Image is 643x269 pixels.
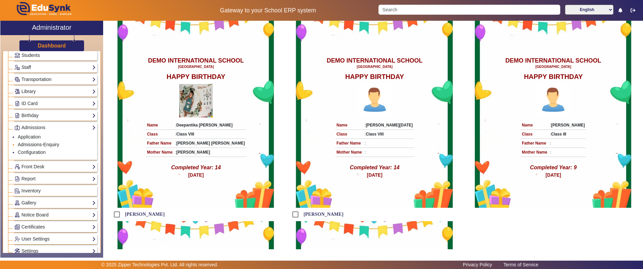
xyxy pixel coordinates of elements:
[520,148,549,157] td: Mother Name
[549,130,586,139] td: :
[101,261,218,268] p: © 2025 Zipper Technologies Pvt. Ltd. All rights reserved.
[174,139,246,148] td: :
[505,57,601,65] h1: DEMO INTERNATIONAL SCHOOL
[146,148,174,157] td: Mother Name
[520,139,549,148] td: Father Name
[176,150,210,155] strong: [PERSON_NAME]
[14,52,96,59] a: Students
[500,260,542,269] a: Terms of Service
[345,73,404,81] h2: HAPPY BIRTHDAY
[188,172,204,179] p: [DATE]
[178,64,214,69] p: [GEOGRAPHIC_DATA]
[176,132,194,137] strong: Class VIII
[520,130,549,139] td: Class
[546,172,561,179] p: [DATE]
[0,21,103,35] a: Administrator
[335,130,363,139] td: Class
[520,121,549,130] td: Name
[176,123,232,127] strong: Deepantika [PERSON_NAME]
[302,211,343,217] label: [PERSON_NAME]
[335,121,363,130] td: Name
[15,53,20,58] img: Students.png
[174,130,246,139] td: :
[549,121,586,130] td: :
[327,57,423,65] h1: DEMO INTERNATIONAL SCHOOL
[551,123,585,127] strong: [PERSON_NAME]
[530,164,577,172] p: Completed Year: 9
[537,84,570,117] img: Profile
[174,148,246,157] td: :
[171,164,221,172] p: Completed Year: 14
[38,42,66,49] a: Dashboard
[174,121,246,130] td: :
[366,132,383,137] strong: Class VIII
[15,188,20,193] img: Inventory.png
[551,132,566,137] strong: Class III
[38,42,66,49] h3: Dashboard
[18,134,41,140] a: Application
[363,148,414,157] td: :
[146,130,174,139] td: Class
[148,57,244,65] h1: DEMO INTERNATIONAL SCHOOL
[21,53,40,58] span: Students
[367,172,382,179] p: [DATE]
[164,7,371,14] h5: Gateway to your School ERP system
[179,84,213,117] img: Student Profile
[363,139,414,148] td: :
[14,187,96,195] a: Inventory
[335,139,363,148] td: Father Name
[21,188,41,193] span: Inventory
[146,121,174,130] td: Name
[535,64,571,69] p: [GEOGRAPHIC_DATA]
[366,123,413,127] strong: [PERSON_NAME][DATE]
[549,139,586,148] td: :
[459,260,495,269] a: Privacy Policy
[18,142,59,147] a: Admissions-Enquiry
[176,141,245,146] strong: [PERSON_NAME] [PERSON_NAME]
[357,64,392,69] p: [GEOGRAPHIC_DATA]
[378,5,560,15] input: Search
[350,164,400,172] p: Completed Year: 14
[146,139,174,148] td: Father Name
[335,148,363,157] td: Mother Name
[363,130,414,139] td: :
[124,211,165,217] label: [PERSON_NAME]
[18,150,46,155] a: Configuration
[166,73,225,81] h2: HAPPY BIRTHDAY
[363,121,414,130] td: :
[549,148,586,157] td: :
[32,23,72,31] h2: Administrator
[524,73,583,81] h2: HAPPY BIRTHDAY
[358,84,391,117] img: Profile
